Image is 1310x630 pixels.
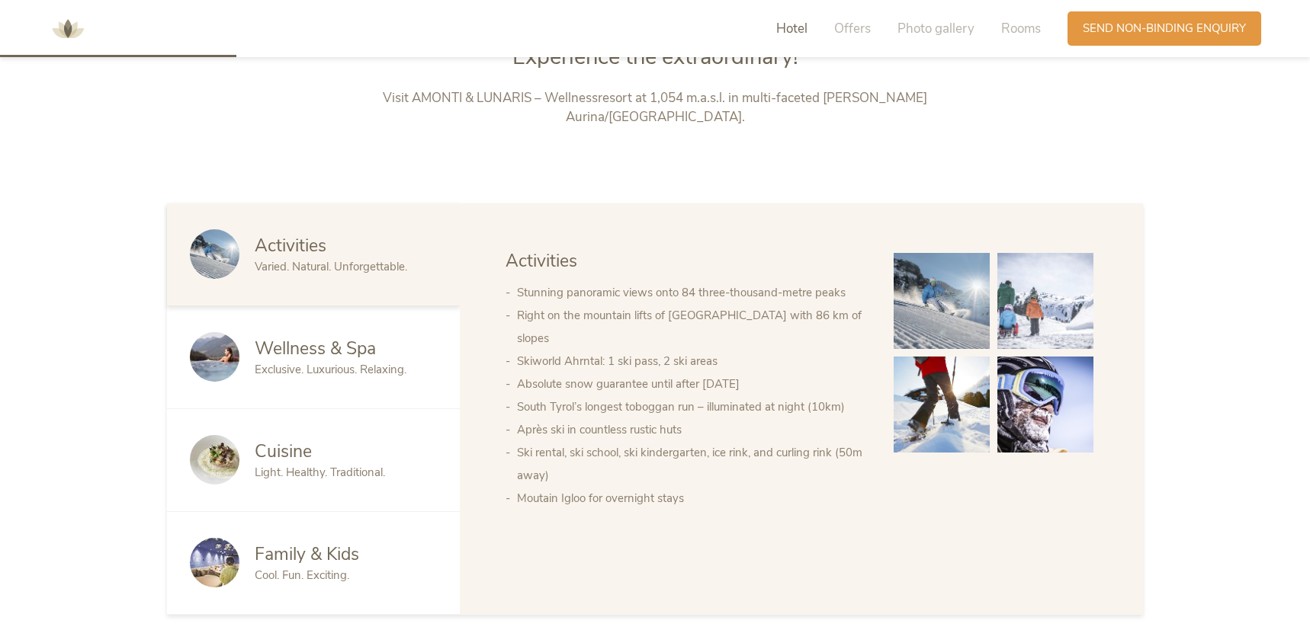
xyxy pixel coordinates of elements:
li: Absolute snow guarantee until after [DATE] [517,373,863,395]
li: South Tyrol’s longest toboggan run – illuminated at night (10km) [517,395,863,418]
li: Moutain Igloo for overnight stays [517,487,863,510]
span: Activities [506,249,577,273]
span: Offers [834,20,871,37]
span: Cuisine [255,440,312,463]
span: Exclusive. Luxurious. Relaxing. [255,362,406,377]
span: Send non-binding enquiry [1083,21,1246,37]
span: Activities [255,234,326,257]
span: Family & Kids [255,542,359,566]
li: Ski rental, ski school, ski kindergarten, ice rink, and curling rink (50m away) [517,441,863,487]
span: Hotel [776,20,808,37]
span: Varied. Natural. Unforgettable. [255,259,407,274]
img: AMONTI & LUNARIS Wellnessresort [45,6,91,52]
span: Light. Healthy. Traditional. [255,465,385,480]
a: AMONTI & LUNARIS Wellnessresort [45,23,91,34]
p: Visit AMONTI & LUNARIS – Wellnessresort at 1,054 m.a.s.l. in multi-faceted [PERSON_NAME] Aurina/[... [337,88,974,127]
li: Skiworld Ahrntal: 1 ski pass, 2 ski areas [517,350,863,373]
li: Stunning panoramic views onto 84 three-thousand-metre peaks [517,281,863,304]
span: Rooms [1001,20,1041,37]
span: Wellness & Spa [255,337,376,360]
li: Right on the mountain lifts of [GEOGRAPHIC_DATA] with 86 km of slopes [517,304,863,350]
span: Photo gallery [897,20,974,37]
span: Cool. Fun. Exciting. [255,568,349,583]
li: Après ski in countless rustic huts [517,418,863,441]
